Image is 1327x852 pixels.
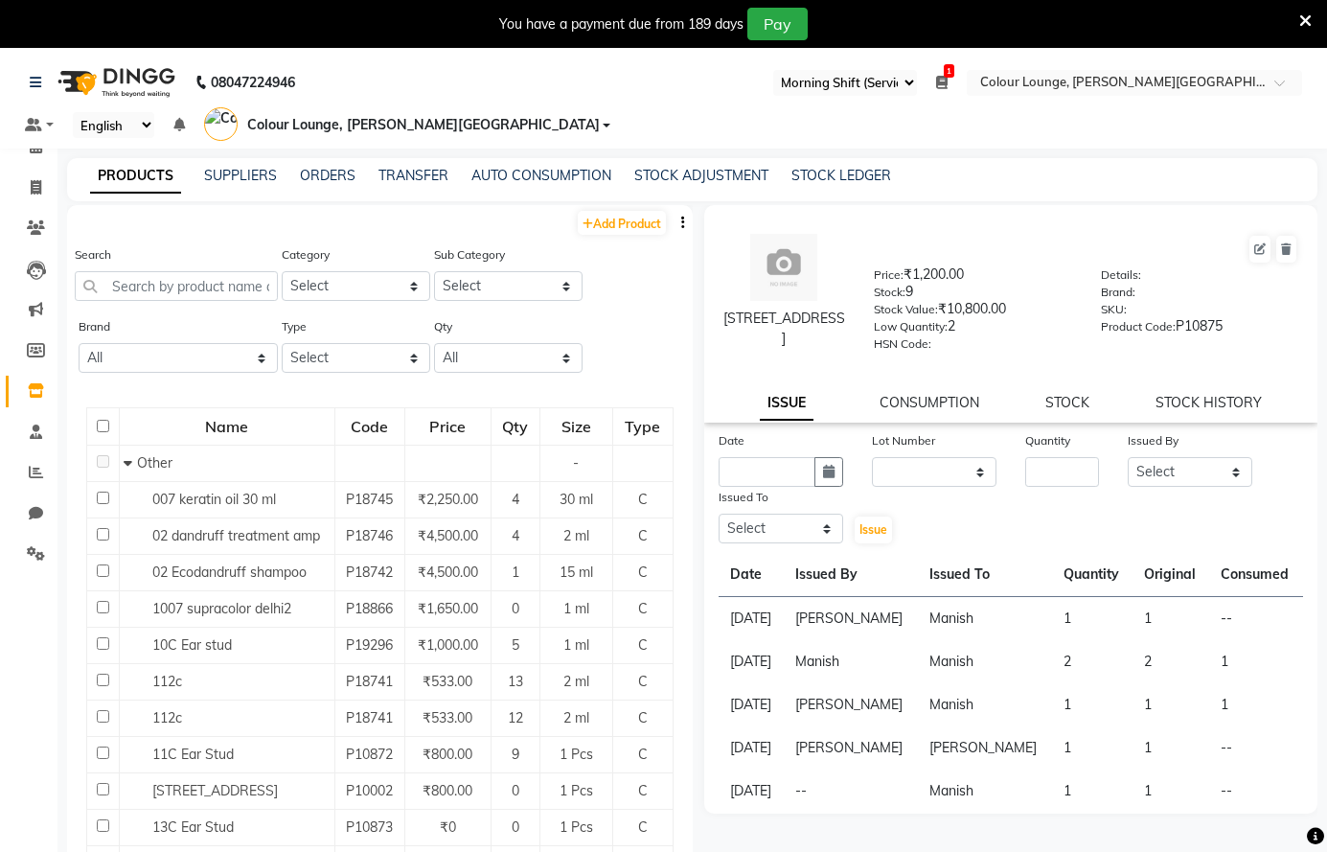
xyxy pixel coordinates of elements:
a: CONSUMPTION [880,394,979,411]
th: Date [719,553,785,597]
span: ₹2,250.00 [418,491,478,508]
span: P18746 [346,527,393,544]
div: 2 [874,316,1071,343]
span: P18745 [346,491,393,508]
span: 13 [508,673,523,690]
span: P10002 [346,782,393,799]
a: STOCK [1045,394,1089,411]
td: [PERSON_NAME] [918,726,1052,770]
td: [PERSON_NAME] [784,597,918,641]
a: ISSUE [760,386,813,421]
img: avatar [750,234,817,301]
td: 1 [1133,597,1209,641]
span: ₹1,650.00 [418,600,478,617]
div: Code [336,409,404,444]
td: -- [784,770,918,813]
label: Stock Value: [874,301,938,318]
span: ₹533.00 [423,709,472,726]
span: 1 ml [563,600,589,617]
th: Quantity [1052,553,1133,597]
label: Brand [79,318,110,335]
div: ₹10,800.00 [874,299,1071,326]
span: 02 dandruff treatment amp [152,527,320,544]
span: Colour Lounge, [PERSON_NAME][GEOGRAPHIC_DATA] [247,115,600,135]
span: 2 ml [563,527,589,544]
div: Name [121,409,333,444]
td: Manish [918,770,1052,813]
td: Manish [918,597,1052,641]
div: P10875 [1101,316,1298,343]
div: 9 [874,282,1071,309]
td: [DATE] [719,770,785,813]
a: TRANSFER [378,167,448,184]
span: C [638,564,648,581]
td: 1 [1209,683,1303,726]
span: P18866 [346,600,393,617]
span: P18742 [346,564,393,581]
span: ₹800.00 [423,782,472,799]
img: logo [49,56,180,109]
label: SKU: [1101,301,1127,318]
a: AUTO CONSUMPTION [471,167,611,184]
td: -- [1209,770,1303,813]
div: You have a payment due from 189 days [499,14,744,35]
label: HSN Code: [874,335,931,353]
label: Type [282,318,307,335]
label: Qty [434,318,452,335]
td: 1 [1052,770,1133,813]
b: 08047224946 [211,56,295,109]
td: 1 [1133,770,1209,813]
span: 1 ml [563,636,589,654]
span: C [638,491,648,508]
td: [PERSON_NAME] [784,683,918,726]
span: Issue [859,522,887,537]
span: 1 Pcs [560,782,593,799]
a: STOCK ADJUSTMENT [634,167,768,184]
span: 112c [152,673,182,690]
th: Original [1133,553,1209,597]
label: Price: [874,266,904,284]
span: C [638,709,648,726]
span: 112c [152,709,182,726]
button: Pay [747,8,808,40]
label: Product Code: [1101,318,1176,335]
img: Colour Lounge, Lawrence Road [204,107,238,141]
span: 0 [512,782,519,799]
span: 2 ml [563,673,589,690]
div: Type [614,409,672,444]
span: Collapse Row [124,454,137,472]
span: 9 [512,746,519,763]
div: Price [406,409,489,444]
label: Sub Category [434,246,505,264]
span: 13C Ear Stud [152,818,234,836]
span: ₹533.00 [423,673,472,690]
td: [DATE] [719,640,785,683]
div: Qty [492,409,538,444]
td: 1 [1052,726,1133,770]
a: Add Product [578,211,666,235]
a: SUPPLIERS [204,167,277,184]
label: Brand: [1101,284,1135,301]
span: ₹0 [440,818,456,836]
a: STOCK HISTORY [1155,394,1262,411]
span: C [638,746,648,763]
span: 02 Ecodandruff shampoo [152,564,307,581]
td: 2 [1133,640,1209,683]
td: Manish [918,683,1052,726]
td: 1 [1133,726,1209,770]
span: - [573,454,579,472]
div: ₹1,200.00 [874,265,1071,291]
span: 0 [512,600,519,617]
span: C [638,527,648,544]
span: 1007 supracolor delhi2 [152,600,291,617]
th: Consumed [1209,553,1303,597]
span: P10873 [346,818,393,836]
td: 1 [1209,640,1303,683]
span: C [638,782,648,799]
span: 1 [512,564,519,581]
td: 2 [1052,640,1133,683]
span: P18741 [346,709,393,726]
label: Details: [1101,266,1141,284]
td: -- [1209,597,1303,641]
label: Search [75,246,111,264]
